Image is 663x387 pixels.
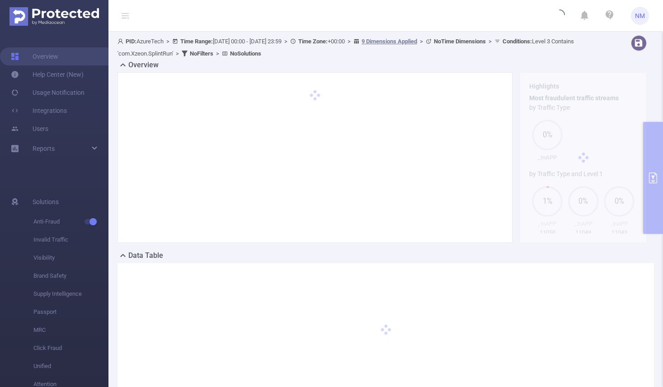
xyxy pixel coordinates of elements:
[417,38,426,45] span: >
[33,140,55,158] a: Reports
[362,38,417,45] u: 9 Dimensions Applied
[190,50,213,57] b: No Filters
[298,38,328,45] b: Time Zone:
[11,102,67,120] a: Integrations
[33,357,108,375] span: Unified
[33,145,55,152] span: Reports
[554,9,565,22] i: icon: loading
[180,38,213,45] b: Time Range:
[118,38,574,57] span: AzureTech [DATE] 00:00 - [DATE] 23:59 +00:00
[128,250,163,261] h2: Data Table
[503,38,532,45] b: Conditions :
[173,50,182,57] span: >
[33,193,59,211] span: Solutions
[11,120,48,138] a: Users
[128,60,159,70] h2: Overview
[486,38,494,45] span: >
[9,7,99,26] img: Protected Media
[164,38,172,45] span: >
[11,65,84,84] a: Help Center (New)
[33,303,108,321] span: Passport
[33,213,108,231] span: Anti-Fraud
[126,38,136,45] b: PID:
[230,50,261,57] b: No Solutions
[635,7,645,25] span: NM
[33,339,108,357] span: Click Fraud
[11,47,58,65] a: Overview
[33,285,108,303] span: Supply Intelligence
[282,38,290,45] span: >
[345,38,353,45] span: >
[11,84,85,102] a: Usage Notification
[33,249,108,267] span: Visibility
[33,231,108,249] span: Invalid Traffic
[33,321,108,339] span: MRC
[33,267,108,285] span: Brand Safety
[118,38,126,44] i: icon: user
[434,38,486,45] b: No Time Dimensions
[213,50,222,57] span: >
